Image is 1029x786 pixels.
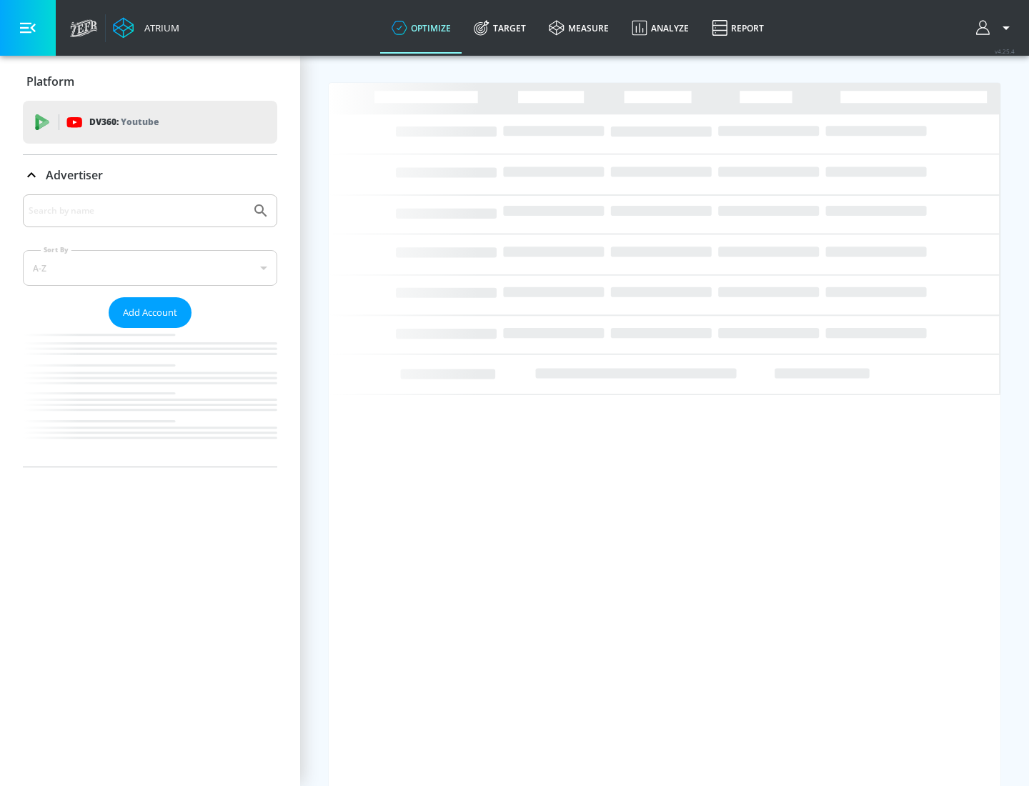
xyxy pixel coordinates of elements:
input: Search by name [29,202,245,220]
a: measure [537,2,620,54]
a: Atrium [113,17,179,39]
div: Platform [23,61,277,101]
a: Target [462,2,537,54]
div: Advertiser [23,194,277,467]
span: v 4.25.4 [995,47,1015,55]
div: Advertiser [23,155,277,195]
label: Sort By [41,245,71,254]
button: Add Account [109,297,192,328]
a: Report [700,2,775,54]
p: Platform [26,74,74,89]
p: Advertiser [46,167,103,183]
a: optimize [380,2,462,54]
a: Analyze [620,2,700,54]
span: Add Account [123,304,177,321]
p: DV360: [89,114,159,130]
div: DV360: Youtube [23,101,277,144]
nav: list of Advertiser [23,328,277,467]
div: Atrium [139,21,179,34]
div: A-Z [23,250,277,286]
p: Youtube [121,114,159,129]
